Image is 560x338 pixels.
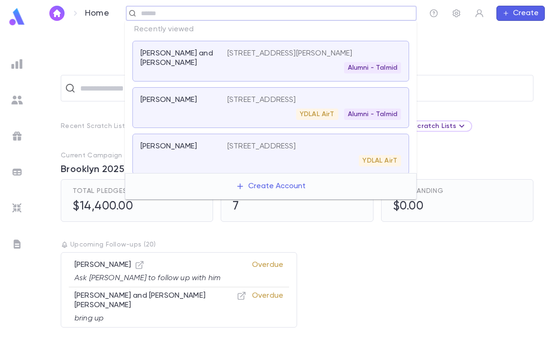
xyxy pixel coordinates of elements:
p: [PERSON_NAME] [75,260,221,270]
p: Overdue [252,291,283,323]
img: reports_grey.c525e4749d1bce6a11f5fe2a8de1b229.svg [11,58,23,70]
button: Create Account [228,177,313,195]
p: [PERSON_NAME] [140,95,197,105]
p: Ask [PERSON_NAME] to follow up with him [75,274,221,283]
img: campaigns_grey.99e729a5f7ee94e3726e6486bddda8f1.svg [11,130,23,142]
p: [STREET_ADDRESS] [227,95,296,105]
h5: $14,400.00 [73,200,133,214]
h5: 7 [233,200,297,214]
span: Outstanding [393,187,444,195]
img: letters_grey.7941b92b52307dd3b8a917253454ce1c.svg [11,238,23,250]
p: Overdue [252,260,283,283]
span: YDLAL AirT [359,157,401,164]
div: All Scratch Lists [404,120,468,132]
span: Total Pledges [73,187,127,195]
p: Current Campaign [61,152,122,159]
span: Alumni - Talmid [344,64,401,72]
p: [STREET_ADDRESS][PERSON_NAME] [227,49,353,58]
p: [PERSON_NAME] and [PERSON_NAME] [140,49,216,68]
span: Brooklyn 2025 [61,164,124,175]
p: Upcoming Follow-ups ( 20 ) [61,241,533,248]
p: [PERSON_NAME] and [PERSON_NAME] [PERSON_NAME] [75,291,246,310]
img: logo [8,8,27,26]
p: bring up [75,314,246,323]
p: [PERSON_NAME] [140,142,197,151]
p: Home [85,8,109,18]
span: Alumni - Talmid [344,110,401,118]
p: Recent Scratch Lists [61,122,129,130]
img: imports_grey.530a8a0e642e233f2baf0ef88e8c9fcb.svg [11,202,23,214]
button: Create [496,6,545,21]
p: Recently viewed [125,21,417,38]
p: [STREET_ADDRESS] [227,142,296,151]
h5: $0.00 [393,200,444,214]
img: students_grey.60c7aba0da46da39d6d829b817ac14fc.svg [11,94,23,106]
span: YDLAL AirT [296,110,338,118]
div: All Scratch Lists [399,120,473,132]
img: home_white.a664292cf8c1dea59945f0da9f25487c.svg [51,9,63,17]
img: batches_grey.339ca447c9d9533ef1741baa751efc33.svg [11,166,23,178]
